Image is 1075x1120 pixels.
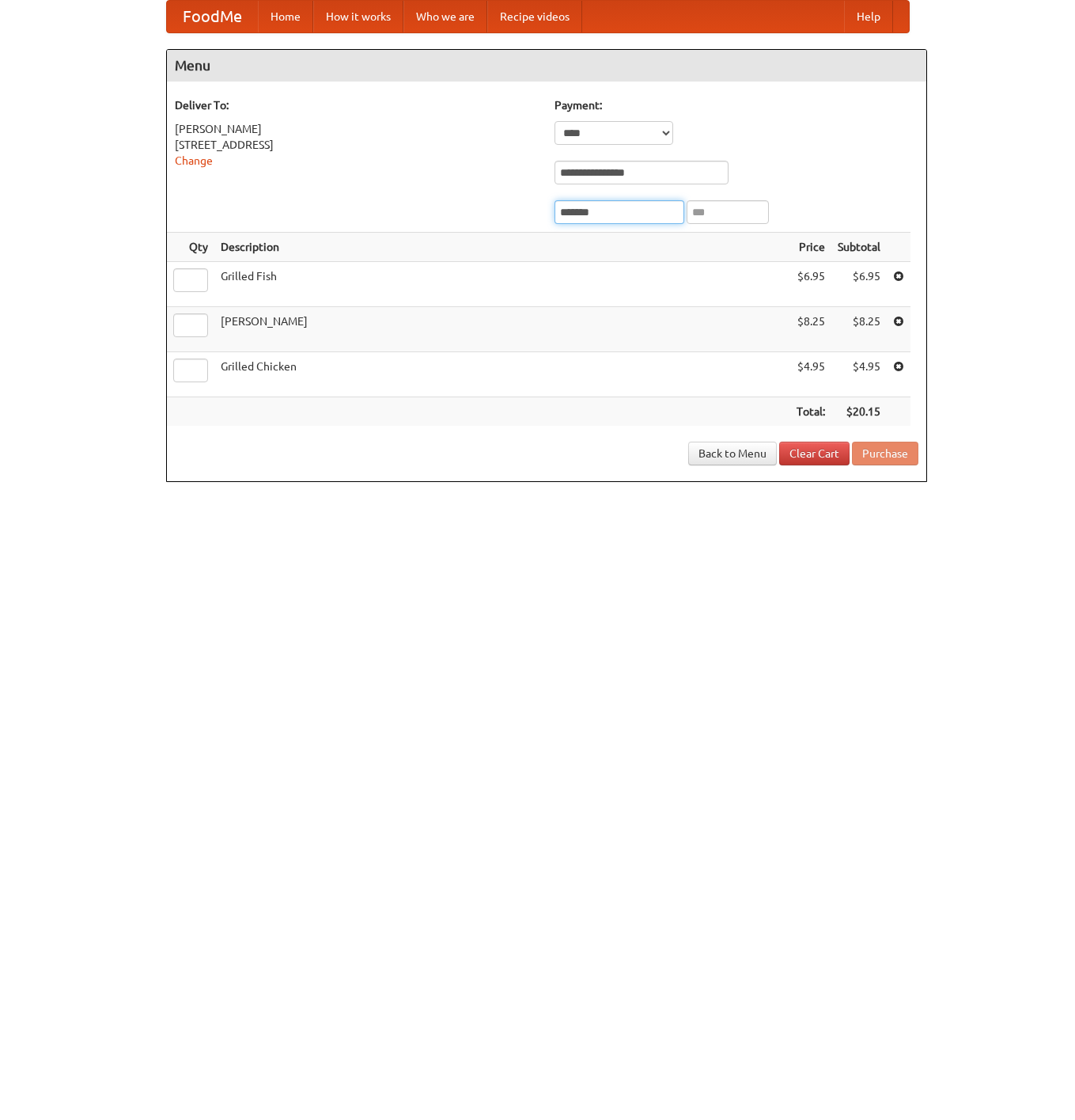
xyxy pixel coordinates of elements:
[175,97,539,113] h5: Deliver To:
[831,233,887,262] th: Subtotal
[313,1,403,32] a: How it works
[790,307,831,352] td: $8.25
[790,233,831,262] th: Price
[175,121,539,137] div: [PERSON_NAME]
[831,262,887,307] td: $6.95
[831,397,887,427] th: $20.15
[790,352,831,397] td: $4.95
[852,442,918,465] button: Purchase
[555,97,918,113] h5: Payment:
[790,262,831,307] td: $6.95
[214,307,790,352] td: [PERSON_NAME]
[487,1,582,32] a: Recipe videos
[214,233,790,262] th: Description
[790,397,831,427] th: Total:
[175,154,213,167] a: Change
[167,1,258,32] a: FoodMe
[403,1,487,32] a: Who we are
[831,307,887,352] td: $8.25
[167,233,214,262] th: Qty
[258,1,313,32] a: Home
[167,50,926,82] h4: Menu
[688,442,777,465] a: Back to Menu
[831,352,887,397] td: $4.95
[214,262,790,307] td: Grilled Fish
[214,352,790,397] td: Grilled Chicken
[779,442,850,465] a: Clear Cart
[844,1,893,32] a: Help
[175,137,539,153] div: [STREET_ADDRESS]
